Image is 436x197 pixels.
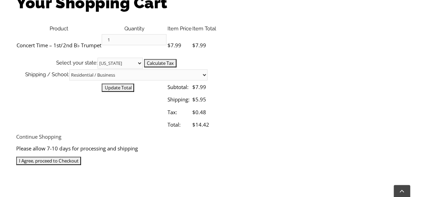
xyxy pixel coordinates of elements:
[192,33,216,57] td: $7.99
[98,58,143,69] select: State billing address
[192,93,216,106] td: $5.95
[167,33,192,57] td: $7.99
[16,133,61,140] a: Continue Shopping
[16,33,101,57] td: Concert Time – 1st/2nd B♭ Trumpet
[192,81,216,93] td: $7.99
[167,93,192,106] td: Shipping:
[101,24,167,33] th: Quantity
[102,83,134,92] input: Update Total
[167,118,192,131] td: Total:
[16,157,81,165] input: I Agree, proceed to Checkout
[192,118,216,131] td: $14.42
[16,24,101,33] th: Product
[192,106,216,118] td: $0.48
[16,142,419,154] div: Please allow 7-10 days for processing and shipping
[167,81,192,93] td: Subtotal:
[167,106,192,118] td: Tax:
[192,24,216,33] th: Item Total
[16,69,216,81] th: Shipping / School:
[144,59,176,67] input: Calculate Tax
[167,24,192,33] th: Item Price
[16,57,216,69] th: Select your state:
